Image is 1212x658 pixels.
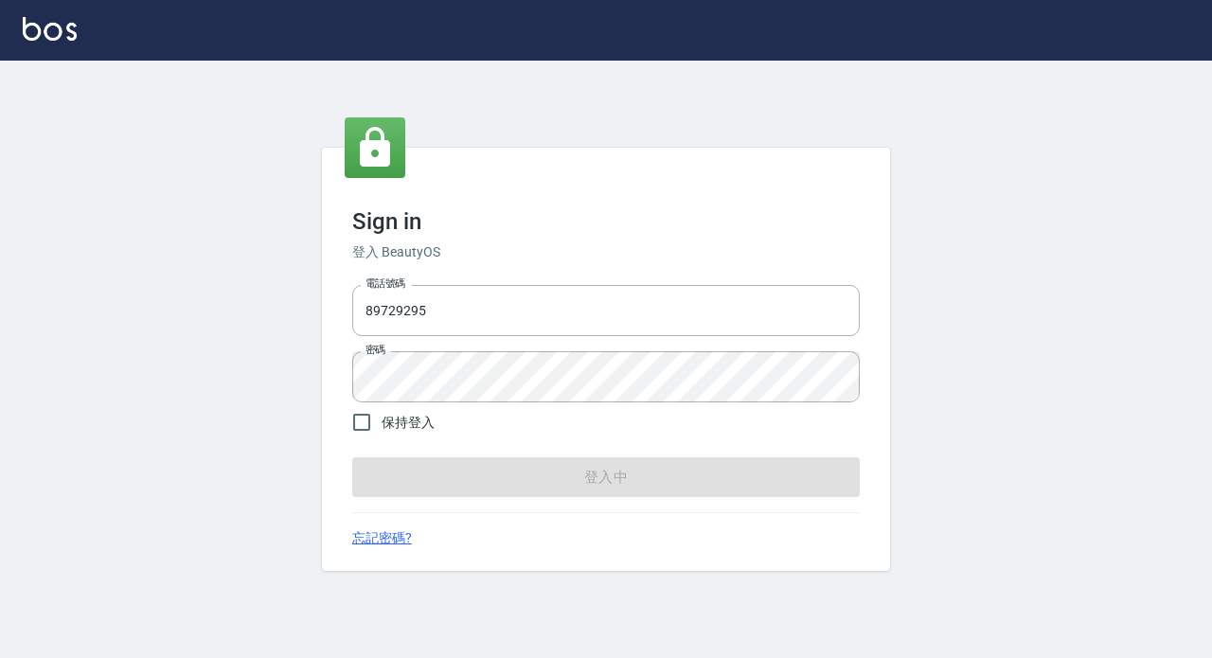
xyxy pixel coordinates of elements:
[365,343,385,357] label: 密碼
[382,413,435,433] span: 保持登入
[23,17,77,41] img: Logo
[352,242,860,262] h6: 登入 BeautyOS
[352,208,860,235] h3: Sign in
[365,276,405,291] label: 電話號碼
[352,528,412,548] a: 忘記密碼?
